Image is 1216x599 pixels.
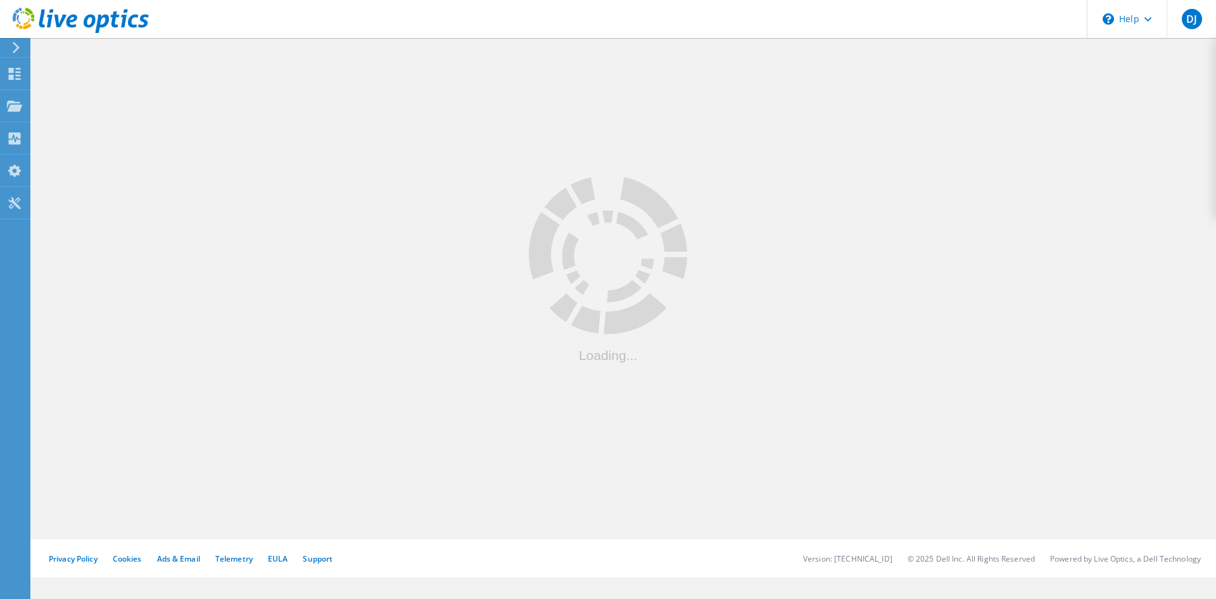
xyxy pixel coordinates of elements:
a: EULA [268,553,288,564]
a: Privacy Policy [49,553,98,564]
a: Ads & Email [157,553,200,564]
svg: \n [1103,13,1114,25]
a: Telemetry [215,553,253,564]
li: © 2025 Dell Inc. All Rights Reserved [908,553,1035,564]
a: Cookies [113,553,142,564]
li: Powered by Live Optics, a Dell Technology [1050,553,1201,564]
a: Live Optics Dashboard [13,27,149,35]
span: DJ [1186,14,1197,24]
li: Version: [TECHNICAL_ID] [803,553,892,564]
div: Loading... [529,349,687,362]
a: Support [303,553,332,564]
